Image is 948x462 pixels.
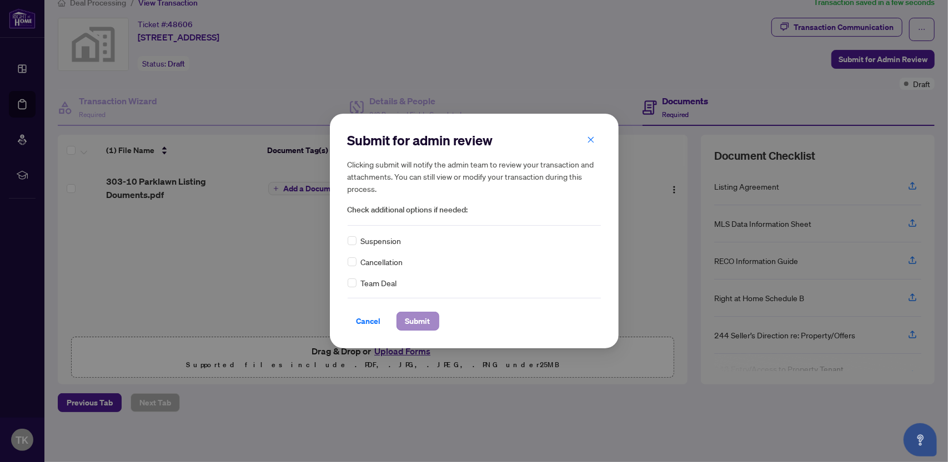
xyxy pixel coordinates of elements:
[357,312,381,330] span: Cancel
[348,158,601,195] h5: Clicking submit will notify the admin team to review your transaction and attachments. You can st...
[587,136,595,144] span: close
[361,235,402,247] span: Suspension
[361,256,403,268] span: Cancellation
[361,277,397,289] span: Team Deal
[397,312,439,331] button: Submit
[405,312,430,330] span: Submit
[348,131,601,149] h2: Submit for admin review
[348,312,390,331] button: Cancel
[904,423,937,456] button: Open asap
[348,204,601,216] span: Check additional options if needed:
